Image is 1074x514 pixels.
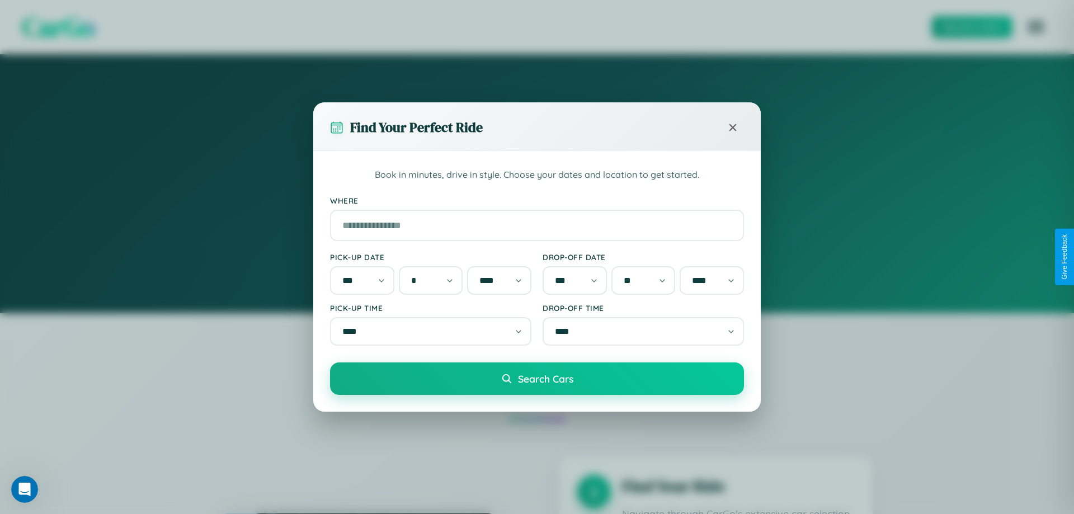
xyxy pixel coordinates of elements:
label: Pick-up Date [330,252,531,262]
p: Book in minutes, drive in style. Choose your dates and location to get started. [330,168,744,182]
label: Pick-up Time [330,303,531,313]
button: Search Cars [330,362,744,395]
h3: Find Your Perfect Ride [350,118,483,136]
label: Where [330,196,744,205]
span: Search Cars [518,372,573,385]
label: Drop-off Date [543,252,744,262]
label: Drop-off Time [543,303,744,313]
